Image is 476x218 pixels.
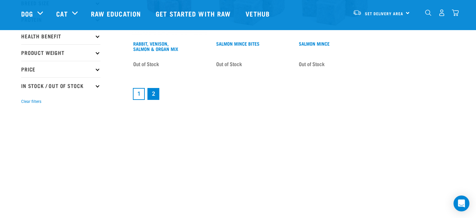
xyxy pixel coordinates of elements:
[239,0,278,27] a: Vethub
[56,9,67,19] a: Cat
[21,9,33,19] a: Dog
[147,88,159,100] a: Page 2
[454,196,469,211] div: Open Intercom Messenger
[452,9,459,16] img: home-icon@2x.png
[365,12,403,15] span: Set Delivery Area
[216,59,242,69] span: Out of Stock
[299,42,330,45] a: Salmon Mince
[21,99,41,105] button: Clear filters
[216,42,259,45] a: Salmon Mince Bites
[21,44,100,61] p: Product Weight
[133,88,145,100] a: Goto page 1
[149,0,239,27] a: Get started with Raw
[132,87,455,101] nav: pagination
[133,59,159,69] span: Out of Stock
[353,10,362,16] img: van-moving.png
[133,42,178,50] a: Rabbit, Venison, Salmon & Organ Mix
[425,10,431,16] img: home-icon-1@2x.png
[84,0,149,27] a: Raw Education
[21,77,100,94] p: In Stock / Out Of Stock
[21,61,100,77] p: Price
[299,59,325,69] span: Out of Stock
[21,28,100,44] p: Health Benefit
[438,9,445,16] img: user.png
